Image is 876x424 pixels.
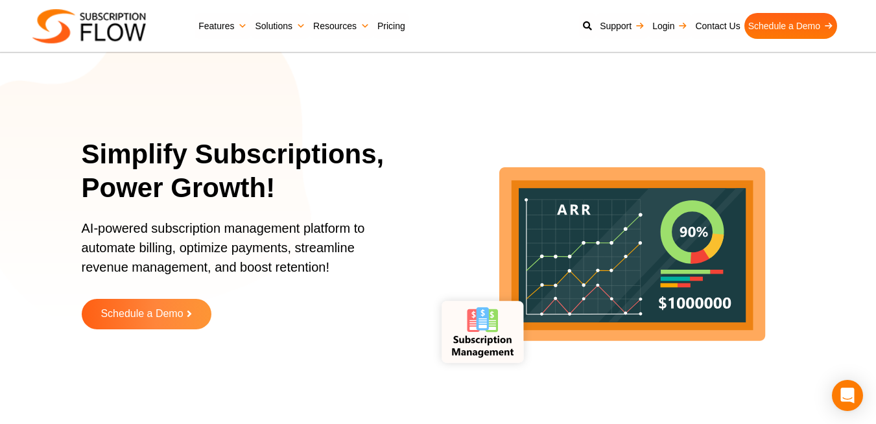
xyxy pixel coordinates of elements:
[101,309,183,320] span: Schedule a Demo
[82,299,211,329] a: Schedule a Demo
[82,218,388,290] p: AI-powered subscription management platform to automate billing, optimize payments, streamline re...
[596,13,648,39] a: Support
[691,13,744,39] a: Contact Us
[648,13,691,39] a: Login
[309,13,373,39] a: Resources
[195,13,251,39] a: Features
[373,13,409,39] a: Pricing
[744,13,837,39] a: Schedule a Demo
[32,9,146,43] img: Subscriptionflow
[82,137,405,206] h1: Simplify Subscriptions, Power Growth!
[251,13,309,39] a: Solutions
[832,380,863,411] div: Open Intercom Messenger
